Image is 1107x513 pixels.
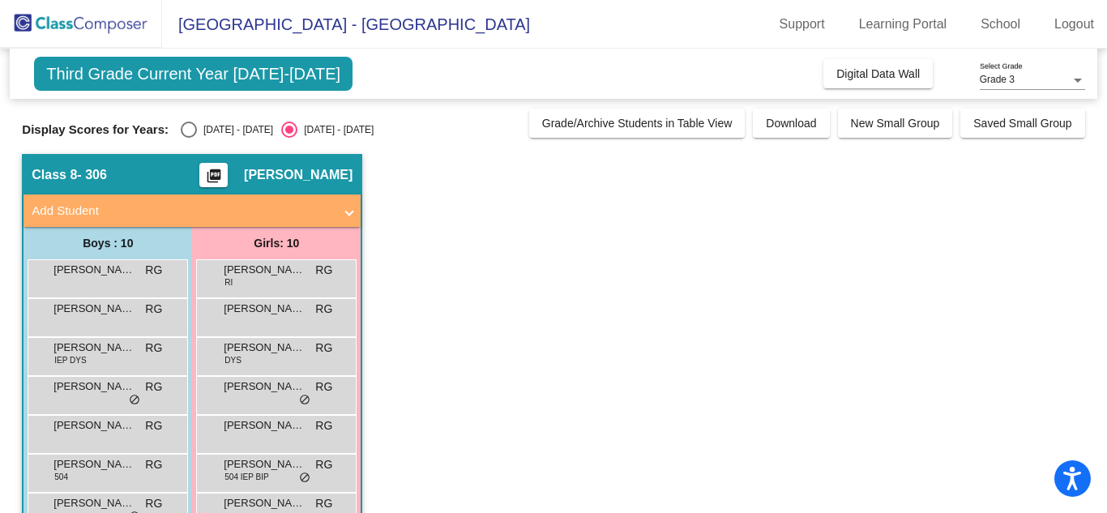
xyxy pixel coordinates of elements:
span: Grade 3 [980,74,1015,85]
mat-radio-group: Select an option [181,122,374,138]
span: [PERSON_NAME] [PERSON_NAME] [53,495,135,511]
span: Class 8 [32,167,77,183]
button: Saved Small Group [960,109,1084,138]
span: New Small Group [851,117,940,130]
span: [PERSON_NAME] [244,167,353,183]
button: Grade/Archive Students in Table View [529,109,746,138]
span: Third Grade Current Year [DATE]-[DATE] [34,57,353,91]
span: [PERSON_NAME] [53,340,135,356]
span: [PERSON_NAME] [224,495,305,511]
span: 504 [54,471,68,483]
a: Learning Portal [846,11,960,37]
span: [PERSON_NAME] [53,262,135,278]
mat-panel-title: Add Student [32,202,333,220]
span: [GEOGRAPHIC_DATA] - [GEOGRAPHIC_DATA] [162,11,530,37]
span: RG [315,495,332,512]
span: RG [315,456,332,473]
div: [DATE] - [DATE] [297,122,374,137]
a: School [968,11,1033,37]
span: do_not_disturb_alt [299,472,310,485]
span: RG [145,301,162,318]
span: Download [766,117,816,130]
span: [PERSON_NAME] [224,378,305,395]
span: RG [145,456,162,473]
a: Support [767,11,838,37]
button: Download [753,109,829,138]
span: [PERSON_NAME] [53,301,135,317]
mat-expansion-panel-header: Add Student [24,195,361,227]
span: Digital Data Wall [836,67,920,80]
span: [PERSON_NAME] [224,417,305,434]
span: [PERSON_NAME] [PERSON_NAME] [53,456,135,472]
span: RG [145,417,162,434]
span: [PERSON_NAME] [53,417,135,434]
div: Boys : 10 [24,227,192,259]
span: DYS [224,354,241,366]
span: RG [145,262,162,279]
span: RG [315,417,332,434]
span: Display Scores for Years: [22,122,169,137]
span: Saved Small Group [973,117,1071,130]
span: Grade/Archive Students in Table View [542,117,733,130]
span: RG [145,495,162,512]
span: RG [145,378,162,395]
span: IEP DYS [54,354,86,366]
button: Print Students Details [199,163,228,187]
span: RG [145,340,162,357]
span: RG [315,301,332,318]
span: [PERSON_NAME] [53,378,135,395]
span: [PERSON_NAME] [224,340,305,356]
span: RG [315,340,332,357]
mat-icon: picture_as_pdf [204,168,224,190]
div: Girls: 10 [192,227,361,259]
span: [PERSON_NAME] [224,456,305,472]
span: do_not_disturb_alt [129,394,140,407]
span: [PERSON_NAME] [224,262,305,278]
span: do_not_disturb_alt [299,394,310,407]
a: Logout [1041,11,1107,37]
button: New Small Group [838,109,953,138]
span: - 306 [77,167,106,183]
button: Digital Data Wall [823,59,933,88]
div: [DATE] - [DATE] [197,122,273,137]
span: RG [315,378,332,395]
span: 504 IEP BIP [224,471,268,483]
span: RI [224,276,233,289]
span: RG [315,262,332,279]
span: [PERSON_NAME] [224,301,305,317]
